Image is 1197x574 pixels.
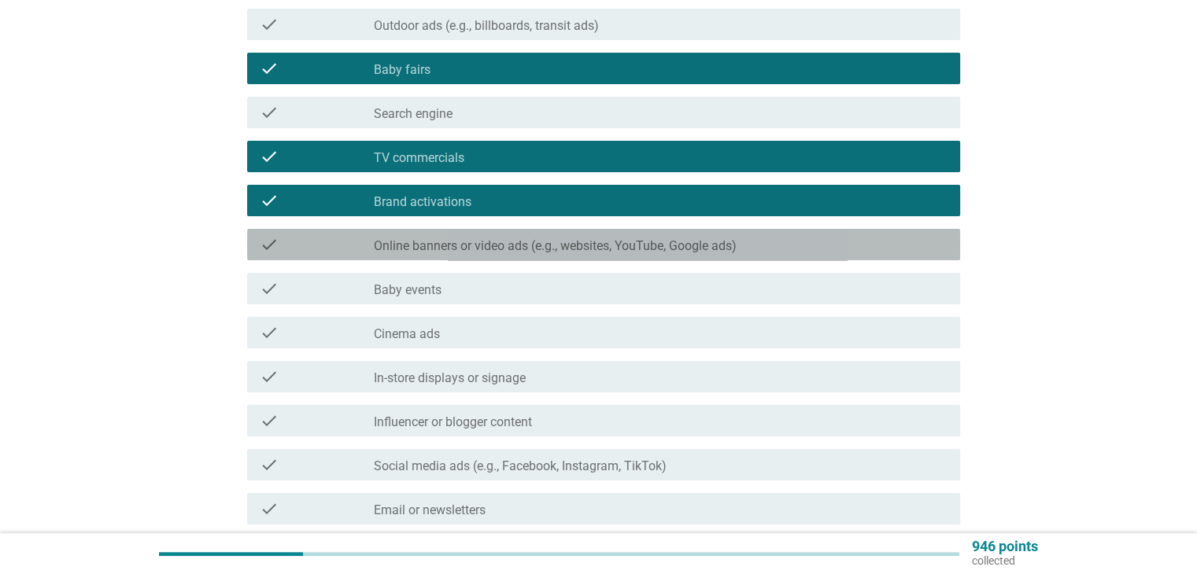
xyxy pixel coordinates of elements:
label: Baby events [374,282,441,298]
label: Baby fairs [374,62,430,78]
p: 946 points [972,539,1038,554]
label: In-store displays or signage [374,370,526,386]
p: collected [972,554,1038,568]
label: Search engine [374,106,453,122]
label: Email or newsletters [374,502,486,518]
i: check [260,147,279,166]
label: Cinema ads [374,326,440,342]
i: check [260,455,279,474]
i: check [260,411,279,430]
label: Social media ads (e.g., Facebook, Instagram, TikTok) [374,458,667,474]
i: check [260,103,279,122]
i: check [260,235,279,254]
i: check [260,367,279,386]
i: check [260,59,279,78]
label: TV commercials [374,150,464,166]
label: Influencer or blogger content [374,414,532,430]
label: Online banners or video ads (e.g., websites, YouTube, Google ads) [374,238,737,254]
i: check [260,15,279,34]
i: check [260,499,279,518]
i: check [260,323,279,342]
i: check [260,191,279,210]
label: Outdoor ads (e.g., billboards, transit ads) [374,18,599,34]
i: check [260,279,279,298]
label: Brand activations [374,194,471,210]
